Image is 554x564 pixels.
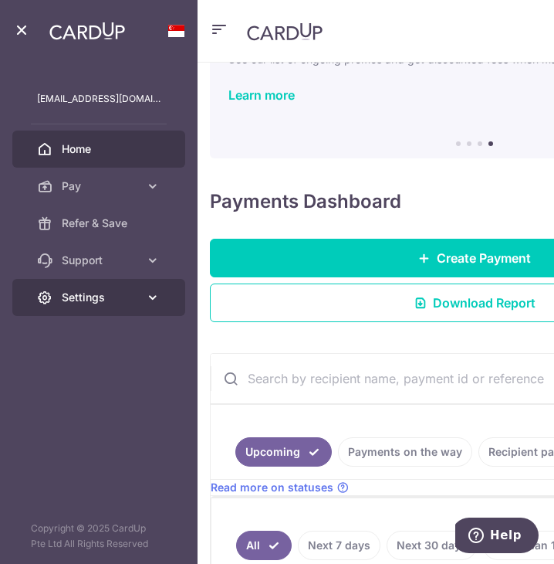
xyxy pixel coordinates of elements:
[12,131,185,168] a: Home
[298,531,380,560] a: Next 7 days
[12,168,185,205] a: Pay
[211,480,349,495] a: Read more on statuses
[62,216,160,231] span: Refer & Save
[12,205,185,242] a: Refer & Save
[228,87,295,103] a: Learn more
[62,178,139,194] span: Pay
[37,91,160,107] p: [EMAIL_ADDRESS][DOMAIN_NAME]
[433,294,535,312] span: Download Report
[247,22,323,41] img: CardUp
[235,437,332,467] a: Upcoming
[62,290,139,305] span: Settings
[12,521,185,552] p: Copyright © 2025 CardUp Pte Ltd All Rights Reserved
[49,22,125,40] img: CardUp
[210,189,401,214] h4: Payments Dashboard
[62,253,139,268] span: Support
[12,242,185,279] a: Support
[387,531,477,560] a: Next 30 days
[437,249,531,267] span: Create Payment
[12,279,185,316] a: Settings
[236,531,292,560] a: All
[211,480,333,495] span: Read more on statuses
[62,141,160,157] span: Home
[338,437,472,467] a: Payments on the way
[455,518,539,556] iframe: Opens a widget where you can find more information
